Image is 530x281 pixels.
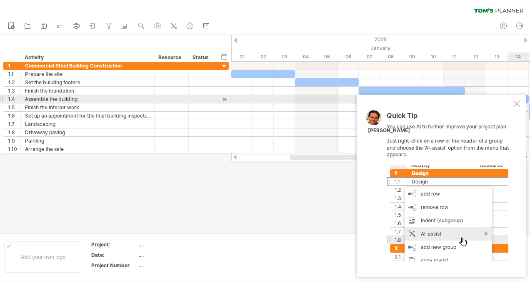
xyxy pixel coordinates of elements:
[387,112,512,123] div: Quick Tip
[486,53,507,61] div: Monday, 13 January 2025
[252,53,274,61] div: Thursday, 2 January 2025
[25,53,150,62] div: Activity
[25,120,150,128] div: Landscaping
[25,103,150,111] div: Finish the interior work
[139,251,209,258] div: ....
[25,145,150,153] div: Arrange the sale
[359,53,380,61] div: Tuesday, 7 January 2025
[158,53,184,62] div: Resource
[8,70,20,78] div: 1.1
[316,53,337,61] div: Sunday, 5 January 2025
[8,120,20,128] div: 1.7
[192,53,211,62] div: Status
[465,53,486,61] div: Sunday, 12 January 2025
[91,262,137,269] div: Project Number
[337,53,359,61] div: Monday, 6 January 2025
[139,241,209,248] div: ....
[139,262,209,269] div: ....
[8,103,20,111] div: 1.5
[368,127,410,134] div: [PERSON_NAME]
[8,137,20,145] div: 1.9
[25,112,150,120] div: Set up an appointment for the final building inspection
[380,53,401,61] div: Wednesday, 8 January 2025
[422,53,444,61] div: Friday, 10 January 2025
[507,53,529,61] div: Tuesday, 14 January 2025
[25,78,150,86] div: Set the building footers
[8,128,20,136] div: 1.8
[25,62,150,70] div: Commercial Steel Building Construction
[91,251,137,258] div: Date:
[8,87,20,95] div: 1.3
[295,53,316,61] div: Saturday, 4 January 2025
[91,241,137,248] div: Project:
[25,70,150,78] div: Prepare the site
[8,145,20,153] div: 1.10
[4,241,82,273] div: Add your own logo
[387,112,512,261] div: You can use AI to further improve your project plan. Just right-click on a row or the header of a...
[25,128,150,136] div: Driveway paving
[8,62,20,70] div: 1
[220,95,228,104] div: scroll to activity
[25,137,150,145] div: Painting
[8,95,20,103] div: 1.4
[8,78,20,86] div: 1.2
[25,87,150,95] div: Finish the foundation
[8,112,20,120] div: 1.6
[25,95,150,103] div: Assemble the building
[444,53,465,61] div: Saturday, 11 January 2025
[231,53,252,61] div: Wednesday, 1 January 2025
[401,53,422,61] div: Thursday, 9 January 2025
[274,53,295,61] div: Friday, 3 January 2025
